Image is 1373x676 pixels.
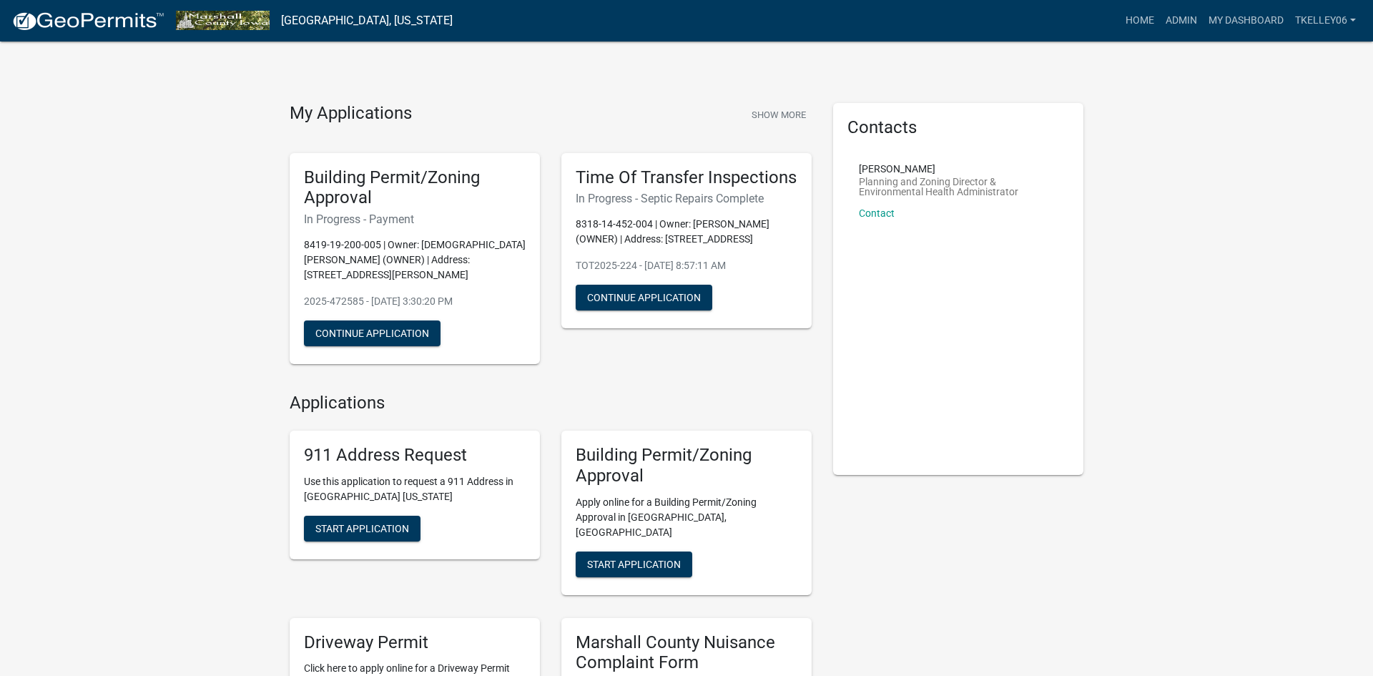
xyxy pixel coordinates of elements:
[576,258,797,273] p: TOT2025-224 - [DATE] 8:57:11 AM
[746,103,812,127] button: Show More
[576,192,797,205] h6: In Progress - Septic Repairs Complete
[1203,7,1289,34] a: My Dashboard
[304,167,526,209] h5: Building Permit/Zoning Approval
[859,207,895,219] a: Contact
[304,294,526,309] p: 2025-472585 - [DATE] 3:30:20 PM
[176,11,270,30] img: Marshall County, Iowa
[1120,7,1160,34] a: Home
[576,495,797,540] p: Apply online for a Building Permit/Zoning Approval in [GEOGRAPHIC_DATA], [GEOGRAPHIC_DATA]
[304,212,526,226] h6: In Progress - Payment
[290,103,412,124] h4: My Applications
[304,237,526,283] p: 8419-19-200-005 | Owner: [DEMOGRAPHIC_DATA][PERSON_NAME] (OWNER) | Address: [STREET_ADDRESS][PERS...
[304,445,526,466] h5: 911 Address Request
[859,177,1058,197] p: Planning and Zoning Director & Environmental Health Administrator
[576,632,797,674] h5: Marshall County Nuisance Complaint Form
[304,474,526,504] p: Use this application to request a 911 Address in [GEOGRAPHIC_DATA] [US_STATE]
[859,164,1058,174] p: [PERSON_NAME]
[315,522,409,534] span: Start Application
[1160,7,1203,34] a: Admin
[587,558,681,569] span: Start Application
[290,393,812,413] h4: Applications
[576,217,797,247] p: 8318-14-452-004 | Owner: [PERSON_NAME] (OWNER) | Address: [STREET_ADDRESS]
[1289,7,1362,34] a: Tkelley06
[304,516,420,542] button: Start Application
[576,552,692,577] button: Start Application
[304,661,526,676] p: Click here to apply online for a Driveway Permit
[576,167,797,188] h5: Time Of Transfer Inspections
[576,445,797,486] h5: Building Permit/Zoning Approval
[304,320,441,346] button: Continue Application
[847,117,1069,138] h5: Contacts
[576,285,712,310] button: Continue Application
[304,632,526,653] h5: Driveway Permit
[281,9,453,33] a: [GEOGRAPHIC_DATA], [US_STATE]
